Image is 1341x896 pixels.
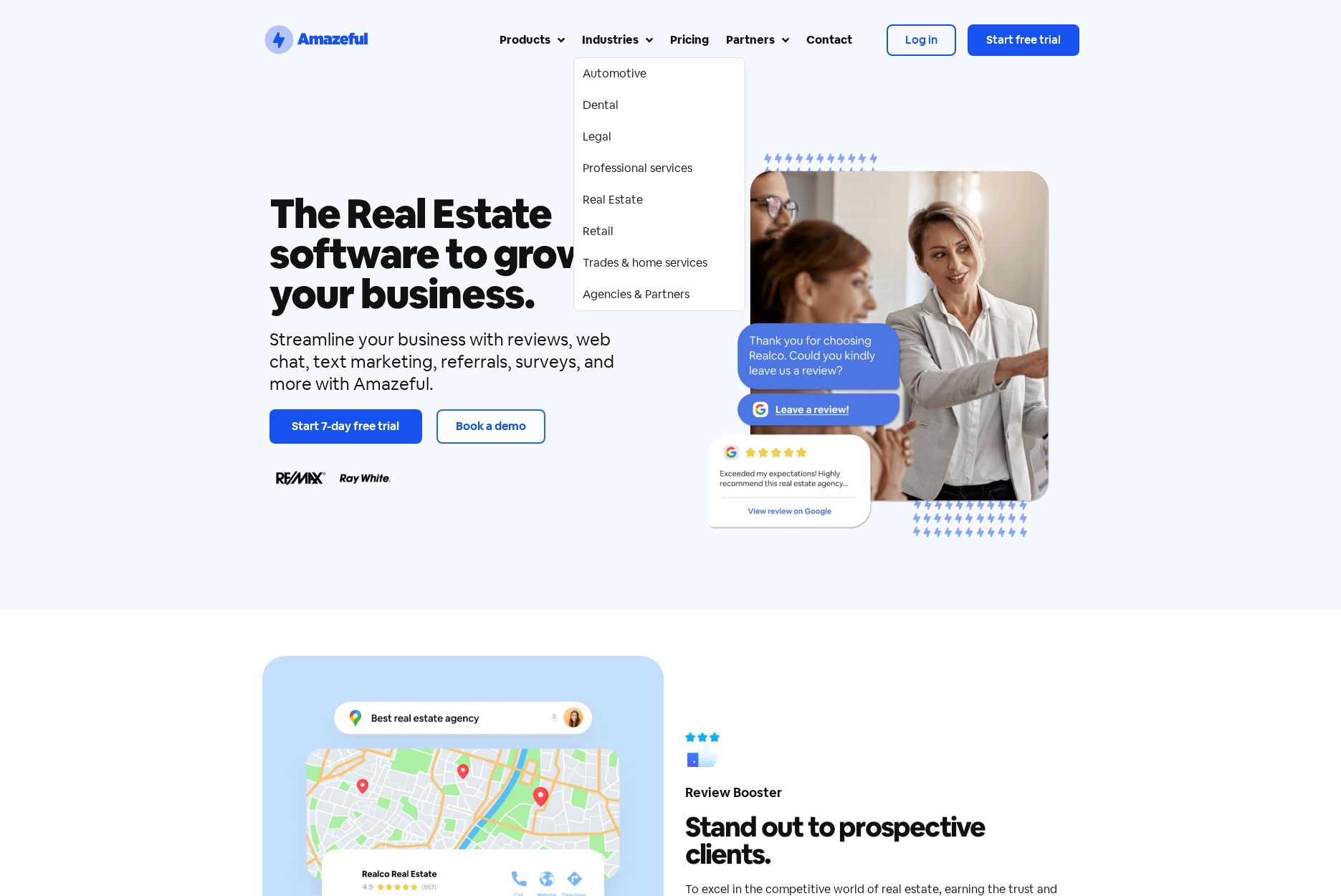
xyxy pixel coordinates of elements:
[574,58,745,90] a: Automotive
[583,128,611,146] div: Legal
[685,814,1072,868] h2: Stand out to prospective clients.
[583,191,643,209] div: Real Estate
[269,409,422,444] a: Start 7-day free trial
[968,24,1079,56] a: Start free trial
[583,97,619,114] div: Dental
[798,23,861,57] a: Contact
[806,32,852,49] div: Contact
[574,153,745,184] a: Professional services
[269,328,651,396] div: Streamline your business with reviews, web chat, text marketing, referrals, surveys, and more wit...
[574,247,745,279] a: Trades & home services
[574,184,745,216] a: Real Estate
[573,23,662,57] a: Industries
[269,194,651,314] h1: The Real Estate software to grow your business.
[662,23,717,57] a: Pricing
[986,32,1061,47] span: Start free trial
[574,90,745,121] a: Dental
[726,32,775,49] div: Partners
[670,32,709,49] div: Pricing
[436,409,545,444] a: Book a demo
[583,223,614,240] div: Retail
[292,419,399,434] span: Start 7-day free trial
[583,286,689,303] div: Agencies & Partners
[717,23,798,57] a: Partners
[574,121,745,153] a: Legal
[500,32,550,49] div: Products
[582,32,639,49] div: Industries
[491,23,573,57] a: Products
[574,216,745,247] a: Retail
[456,419,526,434] span: Book a demo
[905,32,937,47] span: Log in
[583,65,646,82] div: Automotive
[685,786,1072,799] h4: Review Booster
[583,254,707,272] div: Trades & home services
[574,279,745,310] a: Agencies & Partners
[887,24,956,56] a: Log in
[262,23,370,57] a: SVG link
[583,160,692,177] div: Professional services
